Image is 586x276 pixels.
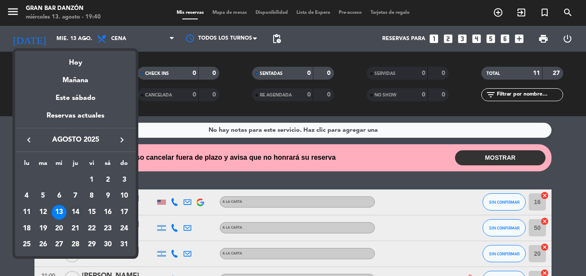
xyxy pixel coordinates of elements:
td: 14 de agosto de 2025 [67,204,84,220]
span: agosto 2025 [37,134,114,146]
td: 25 de agosto de 2025 [19,237,35,253]
td: 15 de agosto de 2025 [84,204,100,220]
td: 5 de agosto de 2025 [35,188,51,205]
i: keyboard_arrow_left [24,135,34,145]
td: 12 de agosto de 2025 [35,204,51,220]
div: 1 [84,173,99,187]
div: 7 [68,189,83,203]
div: 19 [36,221,50,236]
div: 29 [84,238,99,252]
button: keyboard_arrow_left [21,134,37,146]
td: 18 de agosto de 2025 [19,220,35,237]
td: 2 de agosto de 2025 [100,172,116,188]
div: 27 [52,238,66,252]
div: 2 [100,173,115,187]
td: 4 de agosto de 2025 [19,188,35,205]
div: Hoy [15,51,136,68]
td: 28 de agosto de 2025 [67,237,84,253]
td: 11 de agosto de 2025 [19,204,35,220]
div: 3 [117,173,131,187]
td: 1 de agosto de 2025 [84,172,100,188]
td: 7 de agosto de 2025 [67,188,84,205]
td: 27 de agosto de 2025 [51,237,67,253]
div: 24 [117,221,131,236]
div: 12 [36,205,50,220]
button: keyboard_arrow_right [114,134,130,146]
th: lunes [19,158,35,172]
div: 13 [52,205,66,220]
th: domingo [116,158,132,172]
div: 9 [100,189,115,203]
td: 29 de agosto de 2025 [84,237,100,253]
td: 8 de agosto de 2025 [84,188,100,205]
td: 22 de agosto de 2025 [84,220,100,237]
div: 17 [117,205,131,220]
th: martes [35,158,51,172]
div: 18 [19,221,34,236]
td: 21 de agosto de 2025 [67,220,84,237]
div: 15 [84,205,99,220]
div: 28 [68,238,83,252]
td: 19 de agosto de 2025 [35,220,51,237]
td: 6 de agosto de 2025 [51,188,67,205]
div: 21 [68,221,83,236]
div: Mañana [15,68,136,86]
div: 26 [36,238,50,252]
td: 17 de agosto de 2025 [116,204,132,220]
div: 5 [36,189,50,203]
div: 14 [68,205,83,220]
td: AGO. [19,172,84,188]
div: 10 [117,189,131,203]
td: 16 de agosto de 2025 [100,204,116,220]
td: 20 de agosto de 2025 [51,220,67,237]
td: 31 de agosto de 2025 [116,237,132,253]
div: 8 [84,189,99,203]
div: 16 [100,205,115,220]
div: 11 [19,205,34,220]
div: 20 [52,221,66,236]
td: 30 de agosto de 2025 [100,237,116,253]
th: miércoles [51,158,67,172]
th: jueves [67,158,84,172]
td: 24 de agosto de 2025 [116,220,132,237]
div: 23 [100,221,115,236]
td: 9 de agosto de 2025 [100,188,116,205]
div: 31 [117,238,131,252]
td: 10 de agosto de 2025 [116,188,132,205]
td: 26 de agosto de 2025 [35,237,51,253]
td: 13 de agosto de 2025 [51,204,67,220]
th: sábado [100,158,116,172]
div: Reservas actuales [15,110,136,128]
td: 23 de agosto de 2025 [100,220,116,237]
div: 25 [19,238,34,252]
div: Este sábado [15,86,136,110]
th: viernes [84,158,100,172]
div: 4 [19,189,34,203]
div: 6 [52,189,66,203]
div: 22 [84,221,99,236]
div: 30 [100,238,115,252]
td: 3 de agosto de 2025 [116,172,132,188]
i: keyboard_arrow_right [117,135,127,145]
